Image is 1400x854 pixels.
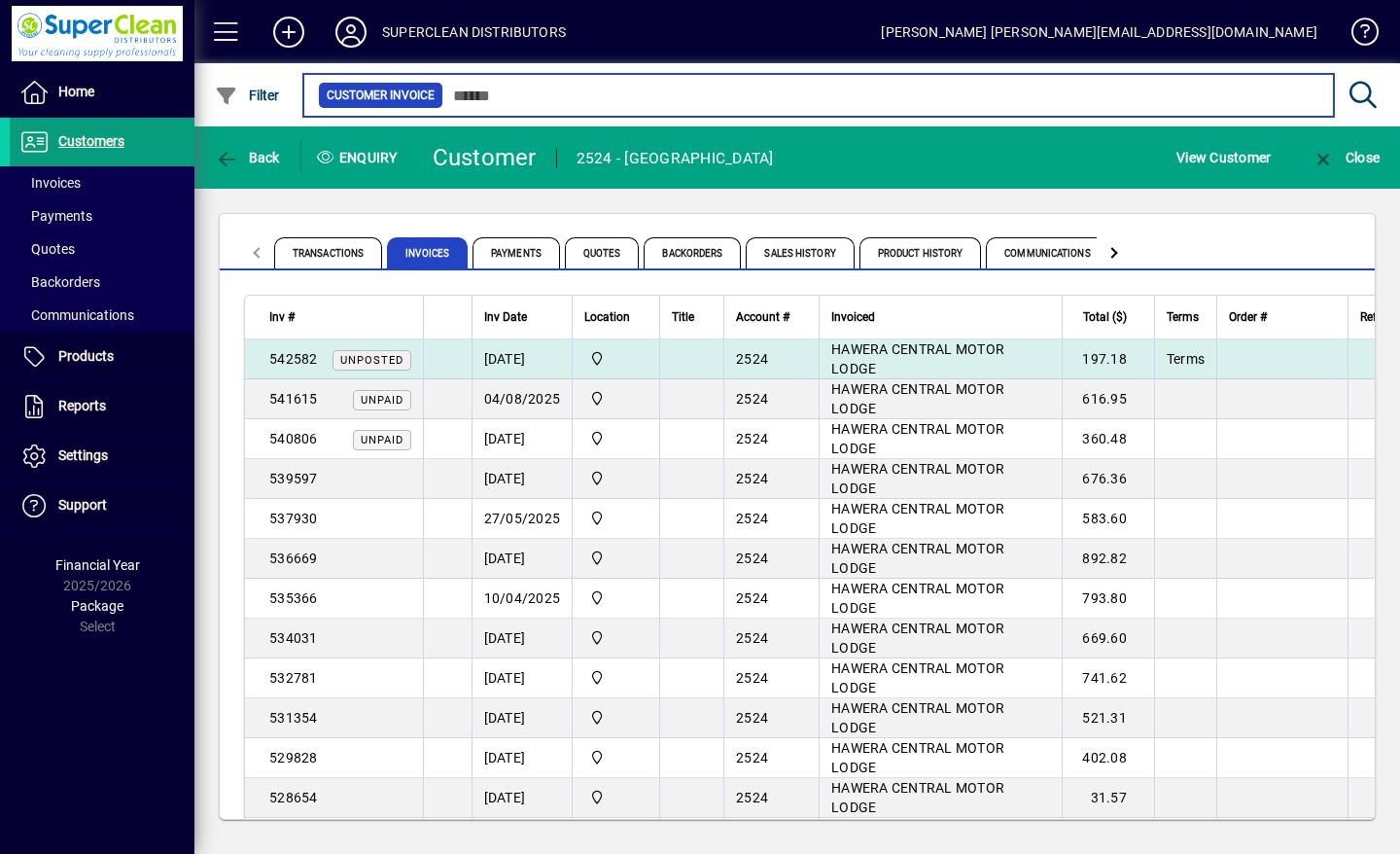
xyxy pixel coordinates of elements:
[1167,351,1205,367] span: Terms
[584,306,647,328] div: Location
[577,143,774,174] div: 2524 - [GEOGRAPHIC_DATA]
[1172,140,1276,175] button: View Customer
[10,266,194,299] a: Backorders
[269,670,318,686] span: 532781
[194,140,301,175] app-page-header-button: Back
[361,394,403,407] span: Unpaid
[831,541,1004,576] span: HAWERA CENTRAL MOTOR LODGE
[58,133,124,149] span: Customers
[584,548,647,569] span: Superclean Distributors
[210,78,285,113] button: Filter
[10,432,194,480] a: Settings
[1062,379,1154,419] td: 616.95
[1229,306,1336,328] div: Order #
[831,780,1004,815] span: HAWERA CENTRAL MOTOR LODGE
[472,379,573,419] td: 04/08/2025
[269,790,318,805] span: 528654
[1176,142,1271,173] span: View Customer
[58,398,106,413] span: Reports
[672,306,712,328] div: Title
[472,419,573,459] td: [DATE]
[831,660,1004,695] span: HAWERA CENTRAL MOTOR LODGE
[1062,658,1154,698] td: 741.62
[1062,419,1154,459] td: 360.48
[269,710,318,726] span: 531354
[10,333,194,381] a: Products
[269,471,318,486] span: 539597
[584,627,647,649] span: Superclean Distributors
[10,68,194,117] a: Home
[19,274,100,290] span: Backorders
[736,306,807,328] div: Account #
[584,787,647,808] span: Superclean Distributors
[472,698,573,738] td: [DATE]
[736,351,768,367] span: 2524
[881,17,1317,48] div: [PERSON_NAME] [PERSON_NAME][EMAIL_ADDRESS][DOMAIN_NAME]
[831,421,1004,456] span: HAWERA CENTRAL MOTOR LODGE
[472,579,573,619] td: 10/04/2025
[736,551,768,566] span: 2524
[736,471,768,486] span: 2524
[1083,306,1127,328] span: Total ($)
[472,539,573,579] td: [DATE]
[831,306,875,328] span: Invoiced
[340,354,403,367] span: Unposted
[58,497,107,513] span: Support
[1062,339,1154,379] td: 197.18
[472,499,573,539] td: 27/05/2025
[10,199,194,232] a: Payments
[1074,306,1144,328] div: Total ($)
[55,557,140,573] span: Financial Year
[859,237,982,268] span: Product History
[10,382,194,431] a: Reports
[269,306,411,328] div: Inv #
[831,621,1004,656] span: HAWERA CENTRAL MOTOR LODGE
[269,750,318,765] span: 529828
[433,142,537,173] div: Customer
[215,150,280,165] span: Back
[831,740,1004,775] span: HAWERA CENTRAL MOTOR LODGE
[472,619,573,658] td: [DATE]
[736,306,789,328] span: Account #
[831,581,1004,616] span: HAWERA CENTRAL MOTOR LODGE
[58,348,114,364] span: Products
[1307,140,1384,175] button: Close
[584,508,647,529] span: Superclean Distributors
[210,140,285,175] button: Back
[1291,140,1400,175] app-page-header-button: Close enquiry
[584,468,647,489] span: Superclean Distributors
[484,306,561,328] div: Inv Date
[269,306,295,328] span: Inv #
[361,434,403,446] span: Unpaid
[831,306,1050,328] div: Invoiced
[736,670,768,686] span: 2524
[736,710,768,726] span: 2524
[19,307,134,323] span: Communications
[10,232,194,266] a: Quotes
[269,431,318,446] span: 540806
[736,790,768,805] span: 2524
[258,15,320,50] button: Add
[736,590,768,606] span: 2524
[327,86,435,105] span: Customer Invoice
[301,142,418,173] div: Enquiry
[584,348,647,370] span: Superclean Distributors
[736,511,768,526] span: 2524
[274,237,382,268] span: Transactions
[1062,499,1154,539] td: 583.60
[269,551,318,566] span: 536669
[831,461,1004,496] span: HAWERA CENTRAL MOTOR LODGE
[269,630,318,646] span: 534031
[672,306,694,328] span: Title
[472,778,573,818] td: [DATE]
[986,237,1108,268] span: Communications
[584,388,647,409] span: Superclean Distributors
[1229,306,1267,328] span: Order #
[472,459,573,499] td: [DATE]
[1062,698,1154,738] td: 521.31
[1360,306,1394,328] div: Ref
[584,707,647,729] span: Superclean Distributors
[10,481,194,530] a: Support
[387,237,468,268] span: Invoices
[10,299,194,332] a: Communications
